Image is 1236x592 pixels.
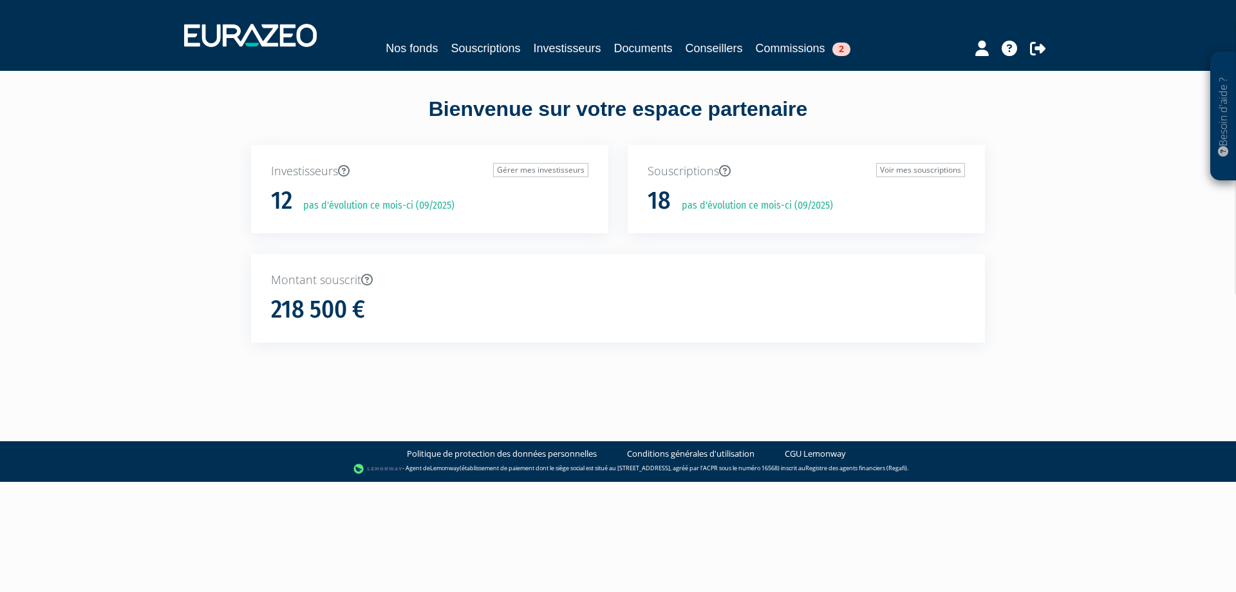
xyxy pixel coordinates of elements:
[832,43,850,56] span: 2
[430,464,460,472] a: Lemonway
[493,163,588,177] a: Gérer mes investisseurs
[271,296,365,323] h1: 218 500 €
[13,463,1223,475] div: - Agent de (établissement de paiement dont le siège social est situé au [STREET_ADDRESS], agréé p...
[627,448,754,460] a: Conditions générales d'utilisation
[648,187,671,215] h1: 18
[805,464,907,472] a: Registre des agents financiers (Regafi)
[271,163,588,180] p: Investisseurs
[353,463,403,475] img: logo-lemonway.png
[614,39,673,57] a: Documents
[271,187,292,215] h1: 12
[673,198,833,213] p: pas d'évolution ce mois-ci (09/2025)
[451,39,520,57] a: Souscriptions
[241,95,995,145] div: Bienvenue sur votre espace partenaire
[271,272,965,289] p: Montant souscrit
[756,39,850,57] a: Commissions2
[648,163,965,180] p: Souscriptions
[785,448,846,460] a: CGU Lemonway
[386,39,438,57] a: Nos fonds
[876,163,965,177] a: Voir mes souscriptions
[1216,59,1231,175] p: Besoin d'aide ?
[407,448,597,460] a: Politique de protection des données personnelles
[294,198,454,213] p: pas d'évolution ce mois-ci (09/2025)
[686,39,743,57] a: Conseillers
[533,39,601,57] a: Investisseurs
[184,24,317,47] img: 1732889491-logotype_eurazeo_blanc_rvb.png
